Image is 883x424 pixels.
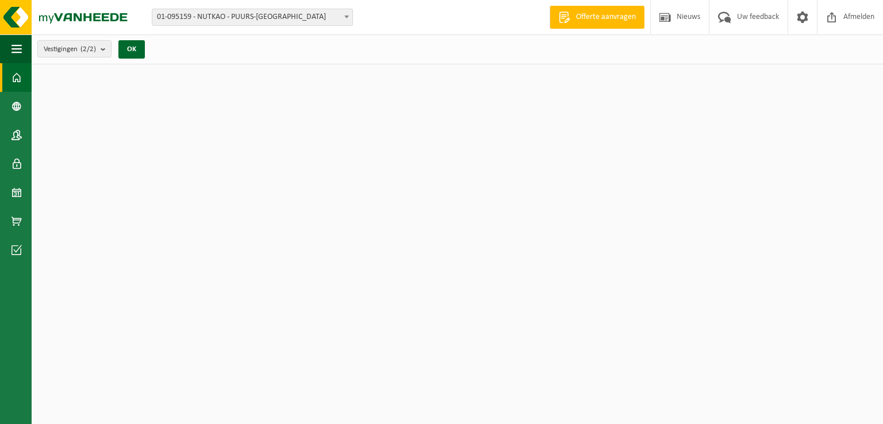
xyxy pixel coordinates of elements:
[118,40,145,59] button: OK
[152,9,353,26] span: 01-095159 - NUTKAO - PUURS-SINT-AMANDS
[80,45,96,53] count: (2/2)
[44,41,96,58] span: Vestigingen
[37,40,112,57] button: Vestigingen(2/2)
[550,6,644,29] a: Offerte aanvragen
[152,9,352,25] span: 01-095159 - NUTKAO - PUURS-SINT-AMANDS
[573,11,639,23] span: Offerte aanvragen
